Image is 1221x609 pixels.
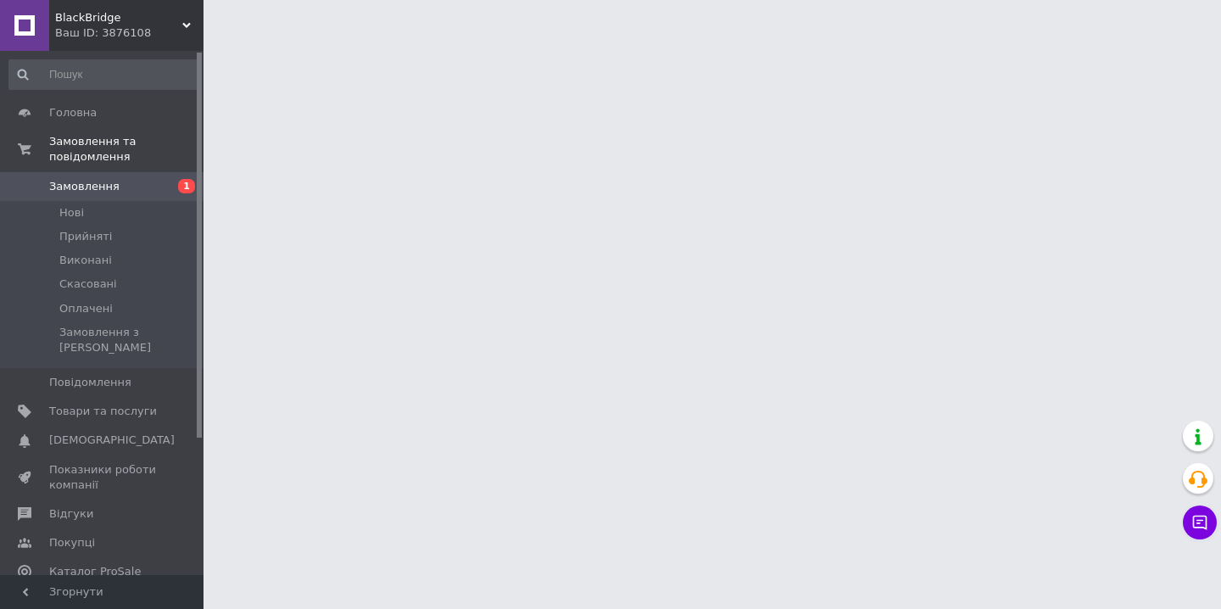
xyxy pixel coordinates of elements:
div: Ваш ID: 3876108 [55,25,203,41]
span: Товари та послуги [49,404,157,419]
span: Показники роботи компанії [49,462,157,493]
span: Покупці [49,535,95,550]
span: Виконані [59,253,112,268]
span: Замовлення з [PERSON_NAME] [59,325,198,355]
span: Замовлення [49,179,120,194]
span: [DEMOGRAPHIC_DATA] [49,433,175,448]
button: Чат з покупцем [1183,506,1217,539]
input: Пошук [8,59,200,90]
span: Головна [49,105,97,120]
span: BlackBridge [55,10,182,25]
span: Скасовані [59,277,117,292]
span: Каталог ProSale [49,564,141,579]
span: Оплачені [59,301,113,316]
span: 1 [178,179,195,193]
span: Нові [59,205,84,221]
span: Повідомлення [49,375,131,390]
span: Замовлення та повідомлення [49,134,203,165]
span: Прийняті [59,229,112,244]
span: Відгуки [49,506,93,522]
